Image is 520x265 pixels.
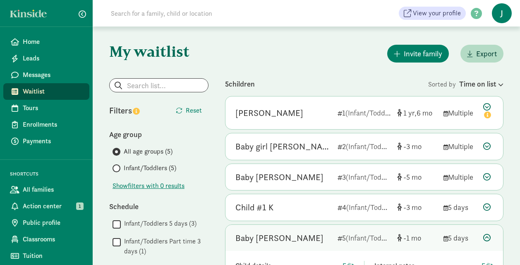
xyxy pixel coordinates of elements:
a: All families [3,181,89,198]
span: Invite family [404,48,442,59]
span: 1 [403,108,417,118]
span: Payments [23,136,83,146]
div: Andre S [235,106,303,120]
a: Payments [3,133,89,149]
span: Tuition [23,251,83,261]
div: Baby Meade [235,171,324,184]
span: Action center [23,201,83,211]
div: 4 [338,202,391,213]
div: 5 [338,232,391,243]
a: Home [3,34,89,50]
a: Action center 1 [3,198,89,214]
div: Schedule [109,201,208,212]
span: (Infant/Toddlers) [346,142,399,151]
input: Search list... [110,79,208,92]
div: 5 days [443,232,477,243]
span: Tours [23,103,83,113]
div: [object Object] [397,232,437,243]
input: Search for a family, child or location [106,5,338,22]
div: [object Object] [397,171,437,183]
a: Tuition [3,248,89,264]
button: Export [460,45,503,63]
a: Leads [3,50,89,67]
span: All families [23,185,83,195]
span: Infant/Toddlers (5) [124,163,176,173]
span: -1 [403,233,421,243]
div: Multiple [443,171,477,183]
div: 5 children [225,78,428,89]
span: (Infant/Toddlers) [345,108,399,118]
span: All age groups (5) [124,147,173,157]
span: (Infant/Toddlers) [346,202,400,212]
div: [object Object] [397,202,437,213]
div: Baby girl Castro [235,140,331,153]
span: View your profile [413,8,461,18]
div: Filters [109,104,159,117]
div: Baby Englebert [235,231,324,245]
span: Reset [186,106,202,116]
button: Showfilters with 0 results [113,181,185,191]
a: Enrollments [3,116,89,133]
a: Public profile [3,214,89,231]
span: -3 [403,202,422,212]
span: Export [476,48,497,59]
span: Messages [23,70,83,80]
span: (Infant/Toddlers) [346,233,399,243]
span: Public profile [23,218,83,228]
div: 5 days [443,202,477,213]
span: Leads [23,53,83,63]
span: 6 [417,108,432,118]
a: Messages [3,67,89,83]
a: Classrooms [3,231,89,248]
span: -3 [403,142,422,151]
div: Sorted by [428,78,503,89]
label: Infant/Toddlers 5 days (3) [121,219,196,229]
span: Waitlist [23,87,83,96]
span: Classrooms [23,234,83,244]
label: Infant/Toddlers Part time 3 days (1) [121,236,208,256]
div: Child #1 K [235,201,273,214]
div: Multiple [443,107,477,118]
span: (Infant/Toddlers) [346,172,399,182]
div: 1 [338,107,391,118]
button: Invite family [387,45,449,63]
div: Multiple [443,141,477,152]
div: 2 [338,141,391,152]
div: [object Object] [397,141,437,152]
span: 1 [76,202,84,210]
div: Age group [109,129,208,140]
iframe: Chat Widget [479,225,520,265]
div: [object Object] [397,107,437,118]
div: 3 [338,171,391,183]
a: View your profile [399,7,466,20]
span: J [492,3,512,23]
a: Tours [3,100,89,116]
h1: My waitlist [109,43,208,60]
button: Reset [169,102,208,119]
span: Enrollments [23,120,83,130]
a: Waitlist [3,83,89,100]
span: Home [23,37,83,47]
div: Time on list [459,78,503,89]
span: -5 [403,172,422,182]
span: Show filters with 0 results [113,181,185,191]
